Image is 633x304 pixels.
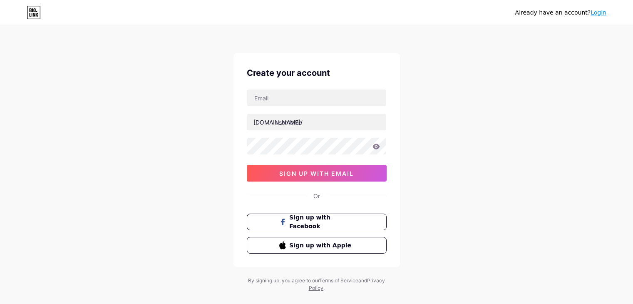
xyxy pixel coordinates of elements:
span: Sign up with Facebook [289,213,354,231]
button: sign up with email [247,165,387,182]
a: Login [591,9,606,16]
a: Terms of Service [319,277,358,284]
button: Sign up with Apple [247,237,387,254]
span: sign up with email [279,170,354,177]
div: [DOMAIN_NAME]/ [253,118,303,127]
input: Email [247,90,386,106]
div: Create your account [247,67,387,79]
div: Or [313,192,320,200]
input: username [247,114,386,130]
button: Sign up with Facebook [247,214,387,230]
div: By signing up, you agree to our and . [246,277,387,292]
span: Sign up with Apple [289,241,354,250]
div: Already have an account? [515,8,606,17]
